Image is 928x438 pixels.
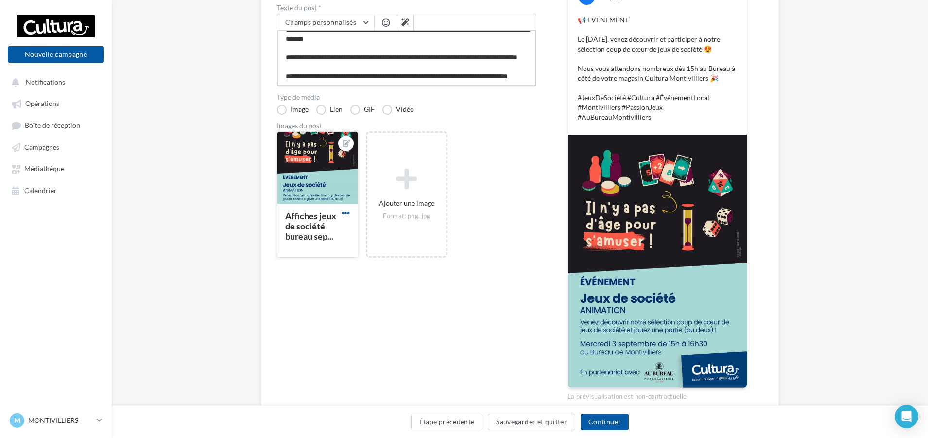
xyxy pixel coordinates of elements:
[6,181,106,199] a: Calendrier
[382,105,414,115] label: Vidéo
[6,138,106,156] a: Campagnes
[6,73,102,90] button: Notifications
[28,416,93,425] p: MONTIVILLIERS
[6,116,106,134] a: Boîte de réception
[14,416,20,425] span: M
[8,46,104,63] button: Nouvelle campagne
[350,105,375,115] label: GIF
[411,414,483,430] button: Étape précédente
[24,186,57,194] span: Calendrier
[8,411,104,430] a: M MONTIVILLIERS
[6,94,106,112] a: Opérations
[285,18,356,26] span: Champs personnalisés
[6,159,106,177] a: Médiathèque
[277,94,536,101] label: Type de média
[25,100,59,108] span: Opérations
[24,165,64,173] span: Médiathèque
[277,4,536,11] label: Texte du post *
[316,105,343,115] label: Lien
[488,414,575,430] button: Sauvegarder et quitter
[277,14,374,31] button: Champs personnalisés
[24,143,59,151] span: Campagnes
[277,123,536,129] div: Images du post
[581,414,629,430] button: Continuer
[25,121,80,129] span: Boîte de réception
[285,210,336,242] div: Affiches jeux de société bureau sep...
[895,405,918,428] div: Open Intercom Messenger
[567,388,747,401] div: La prévisualisation est non-contractuelle
[277,105,309,115] label: Image
[578,15,737,122] p: 📢 EVENEMENT Le [DATE], venez découvrir et participer à notre sélection coup de cœur de jeux de so...
[26,78,65,86] span: Notifications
